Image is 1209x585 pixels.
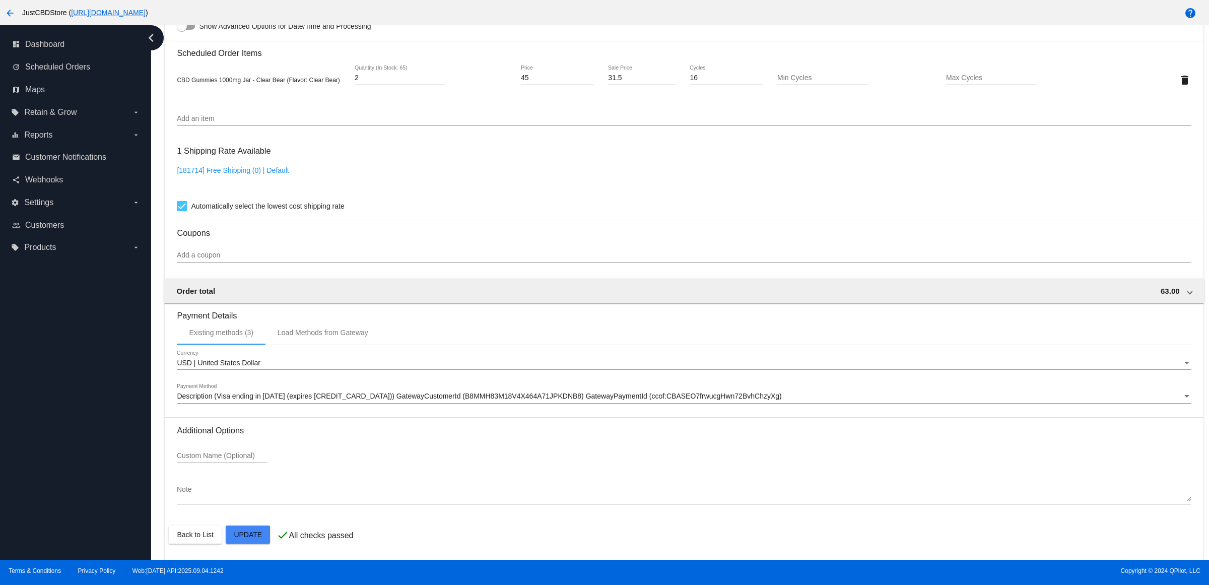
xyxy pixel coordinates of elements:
span: Scheduled Orders [25,62,90,72]
div: Existing methods (3) [189,329,253,337]
span: Show Advanced Options for Date/Time and Processing [199,21,371,31]
span: Webhooks [25,175,63,184]
span: Update [234,531,262,539]
span: Back to List [177,531,213,539]
a: dashboard Dashboard [12,36,140,52]
input: Min Cycles [777,74,868,82]
i: dashboard [12,40,20,48]
i: update [12,63,20,71]
input: Price [521,74,594,82]
mat-icon: check [277,529,289,541]
mat-select: Currency [177,359,1191,367]
a: Terms & Conditions [9,567,61,574]
h3: 1 Shipping Rate Available [177,140,271,162]
span: Dashboard [25,40,64,49]
h3: Payment Details [177,303,1191,320]
span: CBD Gummies 1000mg Jar - Clear Bear (Flavor: Clear Bear) [177,77,340,84]
i: arrow_drop_down [132,243,140,251]
i: local_offer [11,243,19,251]
a: share Webhooks [12,172,140,188]
span: Customer Notifications [25,153,106,162]
i: people_outline [12,221,20,229]
mat-icon: delete [1179,74,1191,86]
input: Add a coupon [177,251,1191,259]
input: Add an item [177,115,1191,123]
i: email [12,153,20,161]
button: Back to List [169,526,221,544]
h3: Scheduled Order Items [177,41,1191,58]
i: map [12,86,20,94]
span: USD | United States Dollar [177,359,260,367]
span: Copyright © 2024 QPilot, LLC [613,567,1200,574]
span: 63.00 [1161,287,1180,295]
span: Products [24,243,56,252]
input: Sale Price [608,74,675,82]
a: Web:[DATE] API:2025.09.04.1242 [132,567,224,574]
i: settings [11,199,19,207]
span: Reports [24,131,52,140]
button: Update [226,526,270,544]
i: local_offer [11,108,19,116]
mat-select: Payment Method [177,393,1191,401]
div: Load Methods from Gateway [278,329,368,337]
span: JustCBDStore ( ) [22,9,148,17]
i: equalizer [11,131,19,139]
input: Quantity (In Stock: 65) [355,74,445,82]
i: chevron_left [143,30,159,46]
i: arrow_drop_down [132,108,140,116]
a: [URL][DOMAIN_NAME] [71,9,146,17]
input: Cycles [690,74,763,82]
span: Customers [25,221,64,230]
i: arrow_drop_down [132,131,140,139]
input: Custom Name (Optional) [177,452,267,460]
mat-icon: help [1184,7,1196,19]
i: share [12,176,20,184]
p: All checks passed [289,531,353,540]
span: Order total [176,287,215,295]
a: [181714] Free Shipping (0) | Default [177,166,289,174]
a: email Customer Notifications [12,149,140,165]
a: map Maps [12,82,140,98]
span: Maps [25,85,45,94]
span: Retain & Grow [24,108,77,117]
a: Privacy Policy [78,567,116,574]
span: Automatically select the lowest cost shipping rate [191,200,344,212]
i: arrow_drop_down [132,199,140,207]
mat-icon: arrow_back [4,7,16,19]
h3: Coupons [177,221,1191,238]
span: Settings [24,198,53,207]
input: Max Cycles [946,74,1037,82]
mat-expansion-panel-header: Order total 63.00 [164,279,1203,303]
h3: Additional Options [177,426,1191,435]
span: Description (Visa ending in [DATE] (expires [CREDIT_CARD_DATA])) GatewayCustomerId (B8MMH83M18V4X... [177,392,781,400]
a: people_outline Customers [12,217,140,233]
a: update Scheduled Orders [12,59,140,75]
